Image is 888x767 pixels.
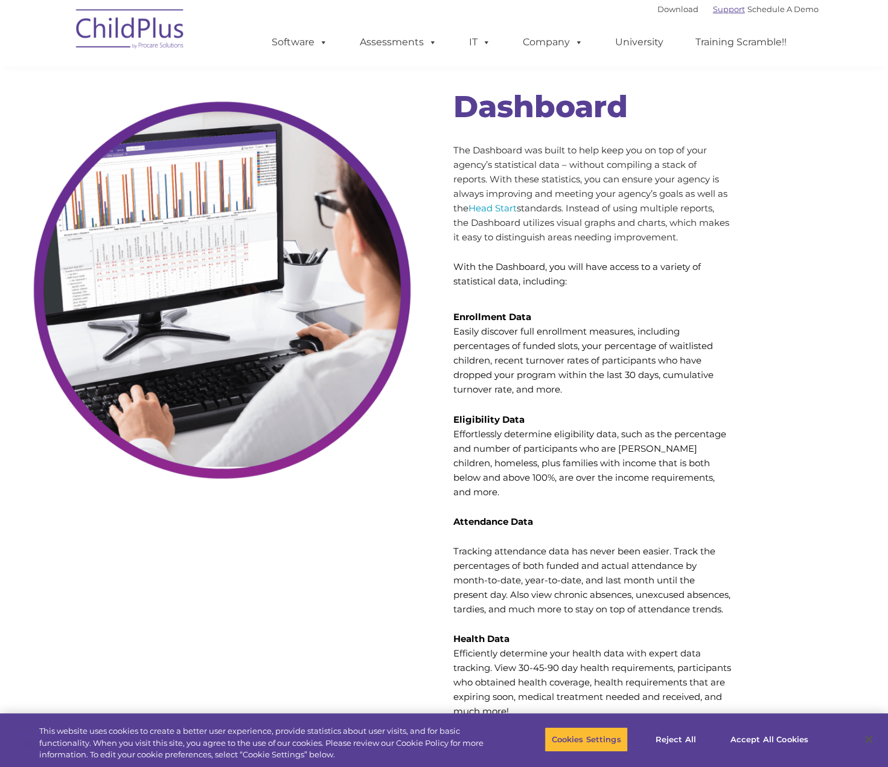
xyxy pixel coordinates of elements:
a: University [603,30,676,54]
a: Software [260,30,340,54]
a: Download [657,4,698,14]
button: Reject All [638,727,714,752]
strong: Attendance Data [453,515,533,527]
a: Training Scramble!! [683,30,799,54]
p: The Dashboard was built to help keep you on top of your agency’s statistical data – without compi... [453,143,731,245]
span: Tracking attendance data has never been easier. Track the percentages of both funded and actual a... [453,545,730,614]
strong: Health Data [453,632,509,644]
img: ChildPlus by Procare Solutions [70,1,191,61]
a: Company [511,30,595,54]
strong: Enrollment Data [453,311,531,323]
a: Support [713,4,745,14]
span: Dashboard [453,88,628,125]
span: Effortlessly determine eligibility data, such as the percentage and number of participants who ar... [453,428,726,497]
span: Easily discover full enrollment measures, including percentages of funded slots, your percentage ... [453,326,714,395]
button: Close [855,726,882,753]
button: Cookies Settings [545,727,627,752]
a: Schedule A Demo [747,4,819,14]
font: | [657,4,819,14]
div: This website uses cookies to create a better user experience, provide statistics about user visit... [39,725,488,761]
a: Assessments [348,30,449,54]
a: Head Start [468,202,517,214]
strong: Eligibility Data [453,413,525,425]
span: With the Dashboard, you will have access to a variety of statistical data, including: [453,261,701,287]
a: IT [457,30,503,54]
button: Accept All Cookies [724,727,815,752]
span: Efficiently determine your health data with expert data tracking. View 30-45-90 day health requir... [453,647,731,716]
img: Dashboard [9,77,435,503]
